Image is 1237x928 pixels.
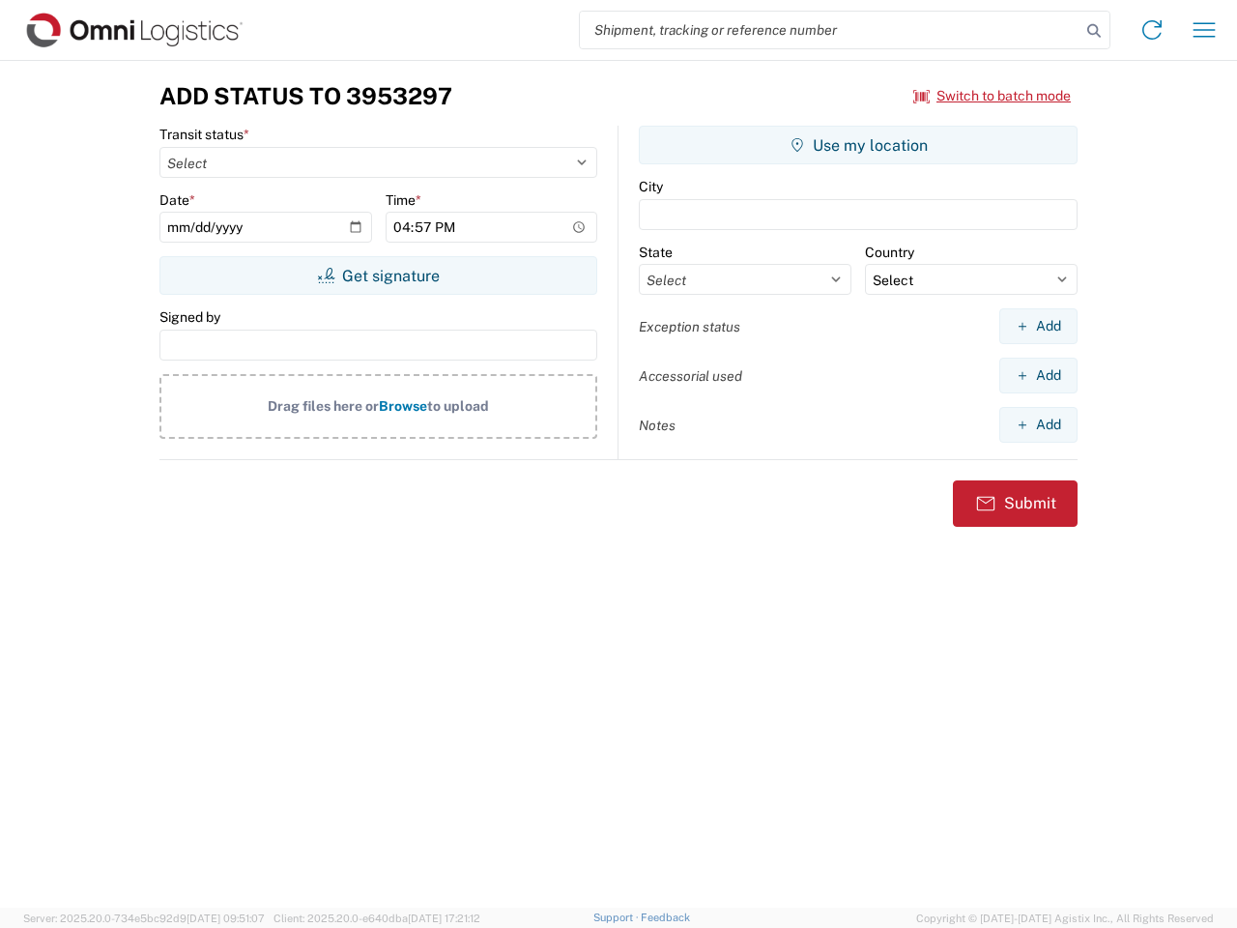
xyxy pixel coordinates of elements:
[639,126,1078,164] button: Use my location
[268,398,379,414] span: Drag files here or
[639,178,663,195] label: City
[641,912,690,923] a: Feedback
[187,913,265,924] span: [DATE] 09:51:07
[999,358,1078,393] button: Add
[386,191,421,209] label: Time
[913,80,1071,112] button: Switch to batch mode
[953,480,1078,527] button: Submit
[593,912,642,923] a: Support
[580,12,1080,48] input: Shipment, tracking or reference number
[159,308,220,326] label: Signed by
[639,367,742,385] label: Accessorial used
[159,82,452,110] h3: Add Status to 3953297
[999,308,1078,344] button: Add
[916,910,1214,927] span: Copyright © [DATE]-[DATE] Agistix Inc., All Rights Reserved
[865,244,914,261] label: Country
[999,407,1078,443] button: Add
[639,417,676,434] label: Notes
[159,191,195,209] label: Date
[379,398,427,414] span: Browse
[408,913,480,924] span: [DATE] 17:21:12
[159,256,597,295] button: Get signature
[639,244,673,261] label: State
[159,126,249,143] label: Transit status
[639,318,740,335] label: Exception status
[23,913,265,924] span: Server: 2025.20.0-734e5bc92d9
[427,398,489,414] span: to upload
[273,913,480,924] span: Client: 2025.20.0-e640dba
